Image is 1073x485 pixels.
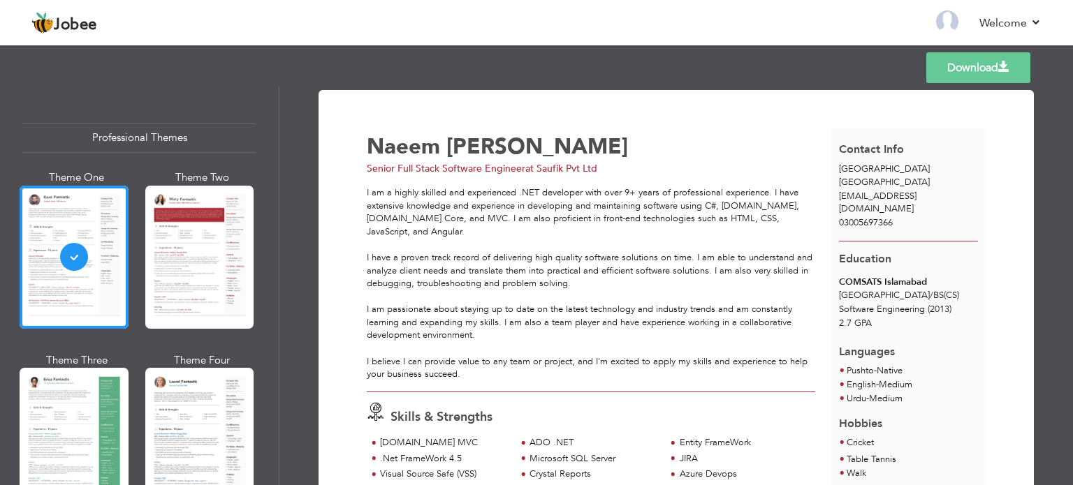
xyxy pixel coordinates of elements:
span: Senior Full Stack Software Engineer [367,162,525,175]
div: Entity FrameWork [680,436,808,449]
span: Languages [839,334,895,360]
span: Jobee [54,17,97,33]
a: Welcome [979,15,1042,31]
div: Theme One [22,170,131,185]
span: - [866,392,869,405]
span: [GEOGRAPHIC_DATA] [839,176,930,188]
div: Azure Devops [680,468,808,481]
li: Native [847,364,903,378]
span: Software Engineering [839,303,925,315]
span: Cricket [847,436,874,449]
div: Visual Source Safe (VSS) [380,468,508,481]
span: / [930,289,933,301]
span: Naeem [367,132,440,161]
span: (2013) [928,303,951,315]
span: Urdu [847,392,866,405]
span: 2.7 GPA [839,317,872,329]
img: Profile Img [936,10,958,33]
span: - [876,378,879,391]
span: English [847,378,876,391]
span: at Saufik Pvt Ltd [525,162,597,175]
span: - [874,364,877,377]
div: Theme Four [148,353,257,368]
div: Theme Three [22,353,131,368]
span: 03005697366 [839,216,893,229]
li: Medium [847,392,912,406]
a: Jobee [31,12,97,34]
span: Hobbies [839,416,882,431]
span: [EMAIL_ADDRESS][DOMAIN_NAME] [839,190,917,216]
span: Contact Info [839,142,904,157]
div: Crystal Reports [530,468,657,481]
div: I am a highly skilled and experienced .NET developer with over 9+ years of professional experienc... [367,186,815,380]
span: [PERSON_NAME] [446,132,628,161]
img: jobee.io [31,12,54,34]
div: JIRA [680,452,808,465]
div: ADO .NET [530,436,657,449]
div: .Net FrameWork 4.5 [380,452,508,465]
div: COMSATS Islamabad [839,276,978,289]
span: [GEOGRAPHIC_DATA] [839,163,930,175]
div: Professional Themes [22,123,256,153]
div: Theme Two [148,170,257,185]
span: [GEOGRAPHIC_DATA] BS(CS) [839,289,959,301]
div: [DOMAIN_NAME] MVC [380,436,508,449]
span: Table Tannis [847,453,896,465]
a: Download [926,52,1030,83]
span: Walk [847,467,866,479]
span: Skills & Strengths [390,408,492,426]
div: Microsoft SQL Server [530,452,657,465]
span: Education [839,251,891,267]
span: Pushto [847,364,874,377]
li: Medium [847,378,912,392]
